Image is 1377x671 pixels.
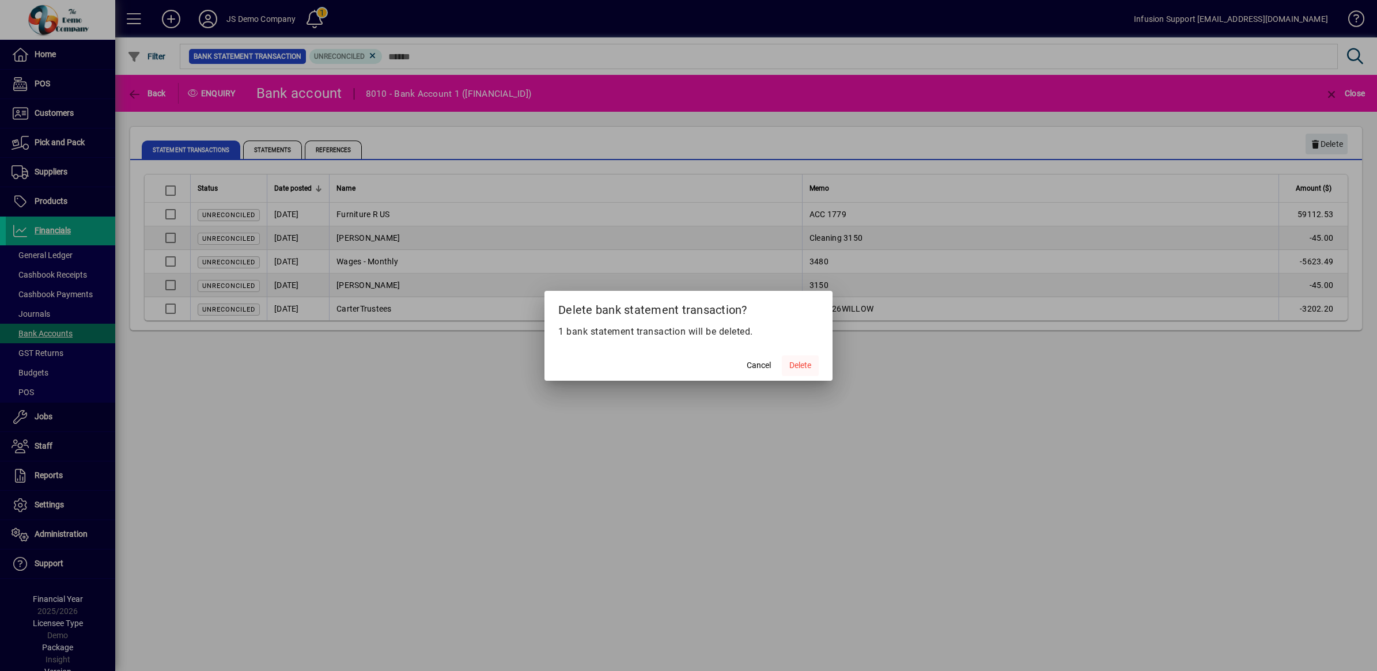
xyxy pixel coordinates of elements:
p: 1 bank statement transaction will be deleted. [558,325,819,339]
button: Cancel [740,355,777,376]
span: Cancel [747,359,771,371]
h2: Delete bank statement transaction? [544,291,833,324]
span: Delete [789,359,811,371]
button: Delete [782,355,819,376]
